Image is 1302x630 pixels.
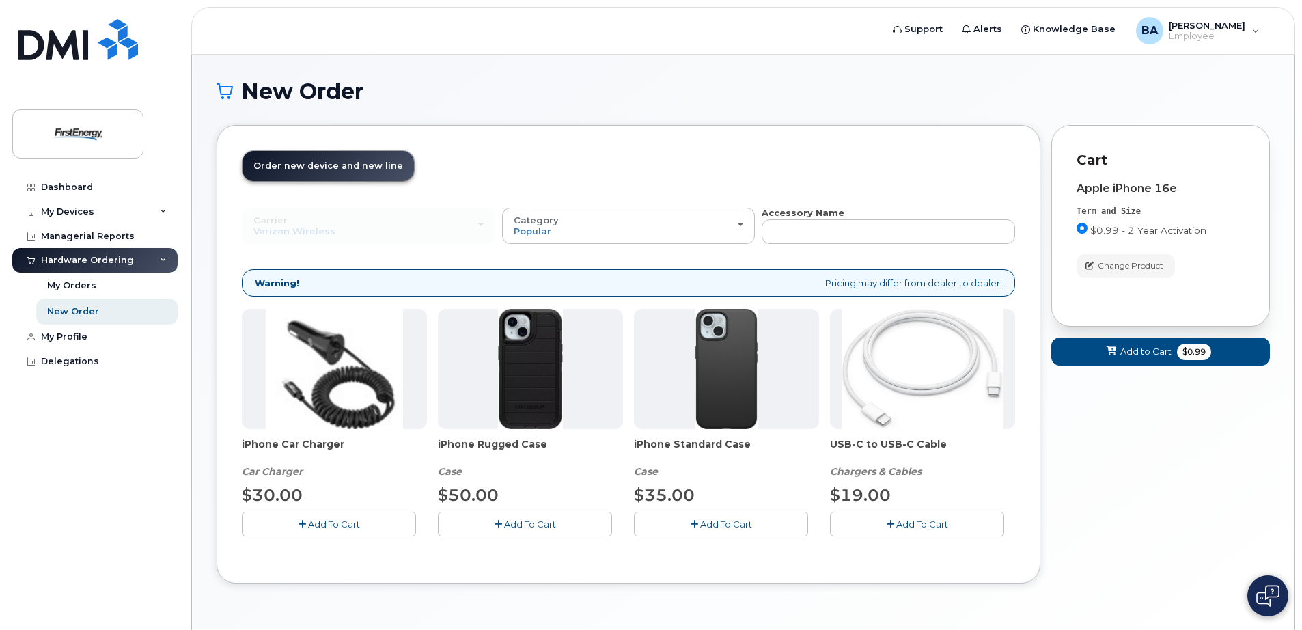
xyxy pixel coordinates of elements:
strong: Warning! [255,277,299,290]
img: Defender.jpg [498,309,563,429]
span: Add To Cart [308,519,360,530]
span: Add to Cart [1120,345,1172,358]
span: Category [514,215,559,225]
span: Popular [514,225,551,236]
em: Chargers & Cables [830,465,922,478]
input: $0.99 - 2 Year Activation [1077,223,1088,234]
img: iphonesecg.jpg [266,309,403,429]
button: Add To Cart [634,512,808,536]
img: USB-C.jpg [842,309,1003,429]
h1: New Order [217,79,1270,103]
div: Apple iPhone 16e [1077,182,1245,195]
div: iPhone Standard Case [634,437,819,478]
div: iPhone Car Charger [242,437,427,478]
span: $50.00 [438,485,499,505]
em: Case [634,465,658,478]
div: iPhone Rugged Case [438,437,623,478]
span: Add To Cart [896,519,948,530]
span: Add To Cart [700,519,752,530]
span: iPhone Standard Case [634,437,819,465]
span: $0.99 - 2 Year Activation [1090,225,1206,236]
span: $19.00 [830,485,891,505]
div: Term and Size [1077,206,1245,217]
span: Change Product [1098,260,1163,272]
span: USB-C to USB-C Cable [830,437,1015,465]
p: Cart [1077,150,1245,170]
span: iPhone Car Charger [242,437,427,465]
div: USB-C to USB-C Cable [830,437,1015,478]
button: Category Popular [502,208,756,243]
div: Pricing may differ from dealer to dealer! [242,269,1015,297]
span: $0.99 [1177,344,1211,360]
button: Add to Cart $0.99 [1051,338,1270,366]
span: iPhone Rugged Case [438,437,623,465]
button: Add To Cart [438,512,612,536]
img: Open chat [1256,585,1279,607]
span: Add To Cart [504,519,556,530]
button: Change Product [1077,254,1175,278]
em: Case [438,465,462,478]
em: Car Charger [242,465,303,478]
span: Order new device and new line [253,161,403,171]
button: Add To Cart [242,512,416,536]
strong: Accessory Name [762,207,844,218]
span: $35.00 [634,485,695,505]
span: $30.00 [242,485,303,505]
img: Symmetry.jpg [695,309,758,429]
button: Add To Cart [830,512,1004,536]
